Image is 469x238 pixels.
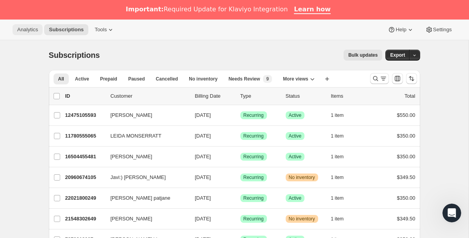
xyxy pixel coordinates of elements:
[65,172,415,183] div: 20960674105Javi:) [PERSON_NAME][DATE]SuccessRecurringWarningNo inventory1 item$349.50
[405,92,415,100] p: Total
[278,73,319,84] button: More views
[189,76,217,82] span: No inventory
[195,112,211,118] span: [DATE]
[370,73,389,84] button: Search and filter results
[195,174,211,180] span: [DATE]
[331,112,344,118] span: 1 item
[392,73,403,84] button: Customize table column order and visibility
[243,216,264,222] span: Recurring
[106,171,184,184] button: Javi:) [PERSON_NAME]
[75,76,89,82] span: Active
[65,151,415,162] div: 16504455481[PERSON_NAME][DATE]SuccessRecurringSuccessActive1 item$350.00
[294,5,331,14] a: Learn how
[286,92,325,100] p: Status
[331,172,353,183] button: 1 item
[331,195,344,201] span: 1 item
[243,154,264,160] span: Recurring
[128,76,145,82] span: Paused
[243,174,264,181] span: Recurring
[49,27,84,33] span: Subscriptions
[348,52,378,58] span: Bulk updates
[126,5,288,13] div: Required Update for Klaviyo Integration
[266,76,269,82] span: 9
[397,112,415,118] span: $550.00
[65,193,415,204] div: 22021800249[PERSON_NAME] patjane[DATE]SuccessRecurringSuccessActive1 item$350.00
[106,213,184,225] button: [PERSON_NAME]
[289,216,315,222] span: No inventory
[111,194,170,202] span: [PERSON_NAME] patjane
[100,76,117,82] span: Prepaid
[65,111,104,119] p: 12475105593
[406,73,417,84] button: Sort the results
[344,50,382,61] button: Bulk updates
[421,24,456,35] button: Settings
[13,24,43,35] button: Analytics
[65,132,104,140] p: 11780555065
[111,92,189,100] p: Customer
[331,213,353,224] button: 1 item
[331,131,353,141] button: 1 item
[65,213,415,224] div: 21548302649[PERSON_NAME][DATE]SuccessRecurringWarningNo inventory1 item$349.50
[331,193,353,204] button: 1 item
[397,154,415,159] span: $350.00
[111,111,152,119] span: [PERSON_NAME]
[397,195,415,201] span: $350.00
[321,73,333,84] button: Create new view
[156,76,178,82] span: Cancelled
[58,76,64,82] span: All
[396,27,406,33] span: Help
[195,154,211,159] span: [DATE]
[397,216,415,222] span: $349.50
[106,192,184,204] button: [PERSON_NAME] patjane
[195,92,234,100] p: Billing Date
[397,133,415,139] span: $350.00
[65,153,104,161] p: 16504455481
[44,24,88,35] button: Subscriptions
[95,27,107,33] span: Tools
[240,92,279,100] div: Type
[289,174,315,181] span: No inventory
[331,154,344,160] span: 1 item
[383,24,419,35] button: Help
[106,130,184,142] button: LEIDA MONSERRATT
[442,204,461,222] iframe: Intercom live chat
[385,50,410,61] button: Export
[195,195,211,201] span: [DATE]
[289,133,302,139] span: Active
[49,51,100,59] span: Subscriptions
[289,195,302,201] span: Active
[331,92,370,100] div: Items
[195,216,211,222] span: [DATE]
[111,174,166,181] span: Javi:) [PERSON_NAME]
[331,174,344,181] span: 1 item
[111,132,162,140] span: LEIDA MONSERRATT
[17,27,38,33] span: Analytics
[90,24,119,35] button: Tools
[289,154,302,160] span: Active
[331,151,353,162] button: 1 item
[111,215,152,223] span: [PERSON_NAME]
[65,131,415,141] div: 11780555065LEIDA MONSERRATT[DATE]SuccessRecurringSuccessActive1 item$350.00
[331,110,353,121] button: 1 item
[289,112,302,118] span: Active
[106,109,184,122] button: [PERSON_NAME]
[65,92,415,100] div: IDCustomerBilling DateTypeStatusItemsTotal
[243,112,264,118] span: Recurring
[433,27,452,33] span: Settings
[65,92,104,100] p: ID
[195,133,211,139] span: [DATE]
[65,110,415,121] div: 12475105593[PERSON_NAME][DATE]SuccessRecurringSuccessActive1 item$550.00
[65,174,104,181] p: 20960674105
[106,150,184,163] button: [PERSON_NAME]
[126,5,164,13] b: Important:
[111,153,152,161] span: [PERSON_NAME]
[243,195,264,201] span: Recurring
[331,133,344,139] span: 1 item
[65,215,104,223] p: 21548302649
[390,52,405,58] span: Export
[283,76,308,82] span: More views
[65,194,104,202] p: 22021800249
[229,76,260,82] span: Needs Review
[243,133,264,139] span: Recurring
[397,174,415,180] span: $349.50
